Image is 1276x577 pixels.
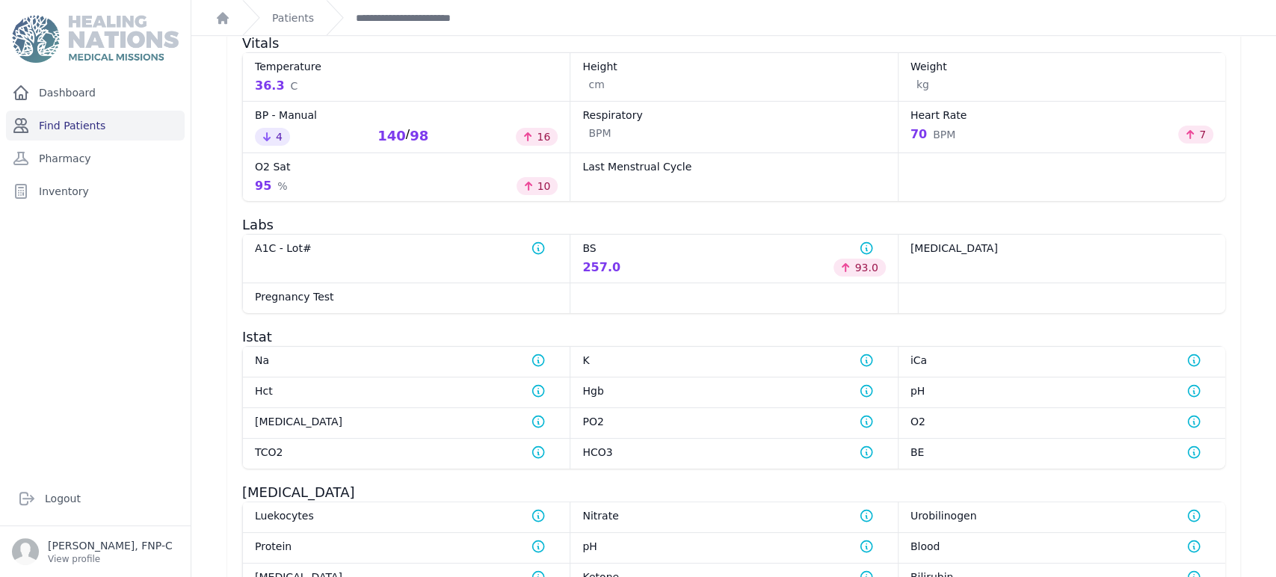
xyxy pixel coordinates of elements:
[582,353,885,368] dt: K
[272,10,314,25] a: Patients
[910,508,1213,523] dt: Urobilinogen
[6,78,185,108] a: Dashboard
[255,128,290,146] div: 4
[910,241,1213,256] dt: [MEDICAL_DATA]
[910,539,1213,554] dt: Blood
[588,126,611,141] span: BPM
[277,179,287,194] span: %
[255,241,558,256] dt: A1C - Lot#
[242,329,272,345] span: Istat
[242,217,274,232] span: Labs
[1178,126,1213,144] div: 7
[290,78,298,93] span: C
[255,445,558,460] dt: TCO2
[255,289,558,304] dt: Pregnancy Test
[582,108,885,123] dt: Respiratory
[255,177,288,195] div: 95
[517,177,558,195] div: 10
[12,538,179,565] a: [PERSON_NAME], FNP-C View profile
[48,538,173,553] p: [PERSON_NAME], FNP-C
[910,108,1213,123] dt: Heart Rate
[910,353,1213,368] dt: iCa
[582,383,885,398] dt: Hgb
[588,77,604,92] span: cm
[255,414,558,429] dt: [MEDICAL_DATA]
[6,144,185,173] a: Pharmacy
[12,15,178,63] img: Medical Missions EMR
[242,35,279,51] span: Vitals
[255,77,298,95] div: 36.3
[910,59,1213,74] dt: Weight
[910,126,955,144] div: 70
[910,414,1213,429] dt: O2
[377,126,406,146] div: 140
[12,484,179,513] a: Logout
[582,59,885,74] dt: Height
[916,77,929,92] span: kg
[255,539,558,554] dt: Protein
[933,127,955,142] span: BPM
[255,383,558,398] dt: Hct
[582,508,885,523] dt: Nitrate
[833,259,885,277] div: 93.0
[582,259,620,277] div: 257.0
[6,111,185,141] a: Find Patients
[255,353,558,368] dt: Na
[582,241,885,256] dt: BS
[48,553,173,565] p: View profile
[910,383,1213,398] dt: pH
[255,508,558,523] dt: Luekocytes
[6,176,185,206] a: Inventory
[582,539,885,554] dt: pH
[377,126,428,146] div: /
[582,159,885,174] dt: Last Menstrual Cycle
[582,445,885,460] dt: HCO3
[582,414,885,429] dt: PO2
[516,128,558,146] div: 16
[910,445,1213,460] dt: BE
[242,484,354,500] span: [MEDICAL_DATA]
[410,126,428,146] div: 98
[255,159,558,174] dt: O2 Sat
[255,59,558,74] dt: Temperature
[255,108,558,123] dt: BP - Manual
